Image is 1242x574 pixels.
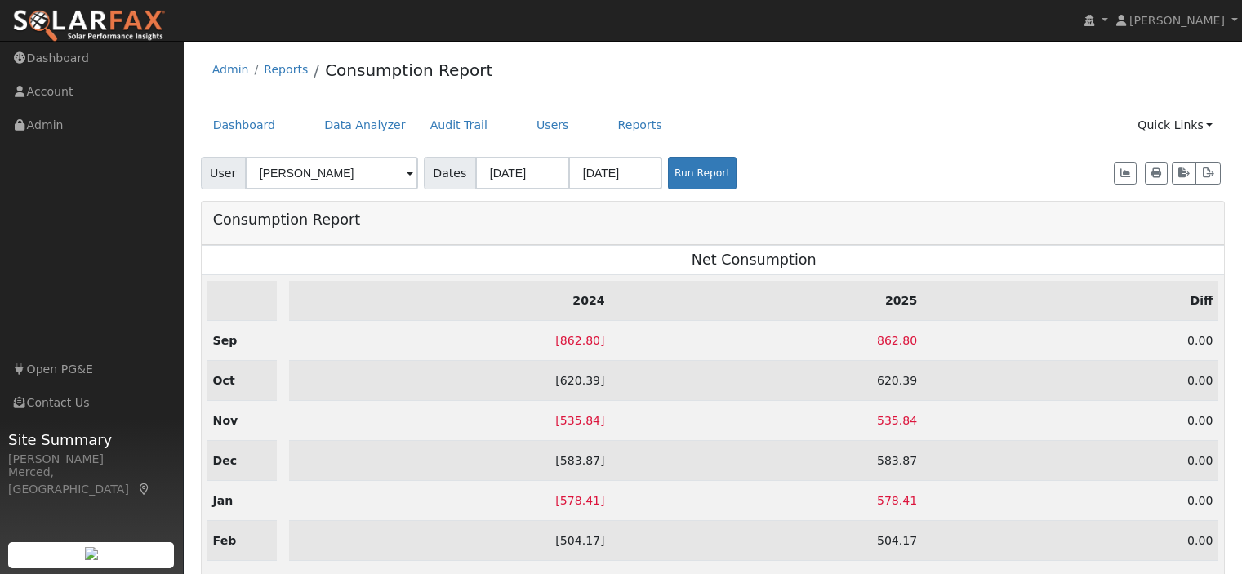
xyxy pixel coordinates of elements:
[555,334,560,347] span: [
[600,494,605,507] span: ]
[555,454,560,467] span: [
[213,454,238,467] strong: Dec
[418,110,500,140] a: Audit Trail
[885,294,917,307] strong: 2025
[1190,294,1213,307] strong: Diff
[289,251,1218,269] h3: Net Consumption
[424,157,476,189] span: Dates
[289,360,611,400] td: 620.39
[555,374,560,387] span: [
[212,63,249,76] a: Admin
[289,440,611,480] td: 583.87
[611,521,924,561] td: 504.17
[555,494,560,507] span: [
[600,414,605,427] span: ]
[213,207,360,232] h3: Consumption Report
[1125,110,1225,140] a: Quick Links
[8,451,175,468] div: [PERSON_NAME]
[264,63,308,76] a: Reports
[201,110,288,140] a: Dashboard
[611,440,924,480] td: 583.87
[289,400,611,440] td: 535.84
[606,110,674,140] a: Reports
[213,334,238,347] strong: Sep
[600,374,605,387] span: ]
[1195,162,1221,185] button: Export Interval Data
[1129,14,1225,27] span: [PERSON_NAME]
[611,481,924,521] td: 578.41
[555,414,560,427] span: [
[572,294,604,307] strong: 2024
[245,157,418,189] input: Select a User
[600,334,605,347] span: ]
[923,521,1218,561] td: 0.00
[923,320,1218,360] td: 0.00
[325,60,492,80] a: Consumption Report
[289,521,611,561] td: 504.17
[213,414,238,427] strong: Nov
[85,547,98,560] img: retrieve
[923,360,1218,400] td: 0.00
[555,534,560,547] span: [
[213,534,237,547] strong: Feb
[923,400,1218,440] td: 0.00
[524,110,581,140] a: Users
[600,534,605,547] span: ]
[611,400,924,440] td: 535.84
[213,374,235,387] strong: Oct
[1172,162,1196,185] button: Export to CSV
[611,320,924,360] td: 862.80
[923,481,1218,521] td: 0.00
[1145,162,1168,185] button: Print
[8,429,175,451] span: Site Summary
[137,483,152,496] a: Map
[668,157,737,189] button: Run Report
[289,481,611,521] td: 578.41
[312,110,418,140] a: Data Analyzer
[213,494,234,507] strong: Jan
[611,360,924,400] td: 620.39
[201,157,246,189] span: User
[12,9,166,43] img: SolarFax
[923,440,1218,480] td: 0.00
[289,320,611,360] td: 862.80
[8,464,175,498] div: Merced, [GEOGRAPHIC_DATA]
[1114,162,1137,185] button: Show Graph
[600,454,605,467] span: ]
